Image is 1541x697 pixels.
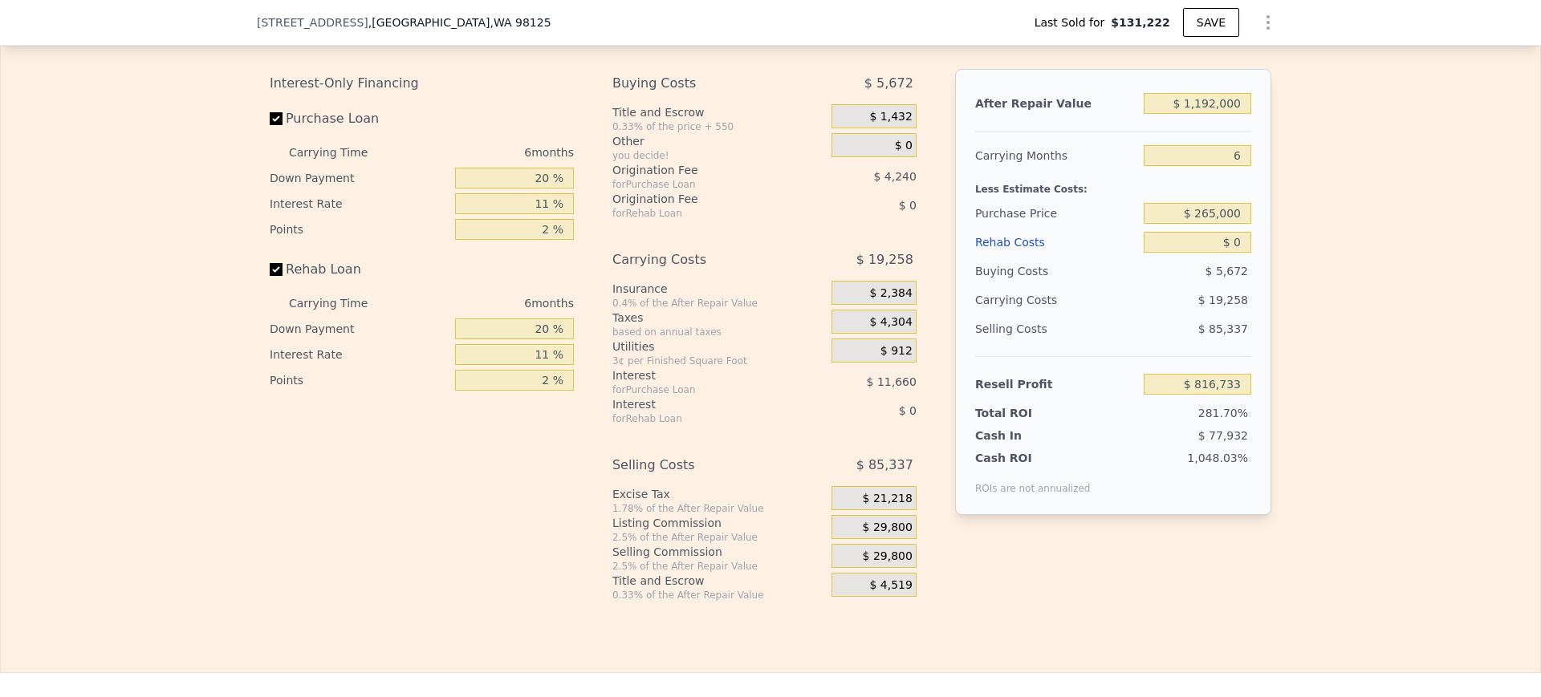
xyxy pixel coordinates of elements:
div: Carrying Costs [975,286,1075,314]
span: , WA 98125 [490,16,551,29]
span: $ 85,337 [856,451,913,480]
span: $ 21,218 [863,492,913,506]
span: $ 77,932 [1198,429,1248,442]
div: Down Payment [270,316,449,342]
div: for Purchase Loan [612,178,791,191]
span: $ 4,304 [869,315,912,330]
div: Carrying Time [289,290,393,316]
div: you decide! [612,149,825,162]
span: $ 29,800 [863,549,913,564]
div: Rehab Costs [975,228,1137,257]
input: Rehab Loan [270,263,283,276]
div: Listing Commission [612,515,825,531]
div: Title and Escrow [612,573,825,589]
span: $ 29,800 [863,521,913,535]
div: Resell Profit [975,370,1137,399]
span: $ 4,519 [869,578,912,593]
div: Interest-Only Financing [270,69,574,98]
div: Taxes [612,310,825,326]
span: $ 85,337 [1198,322,1248,335]
div: Buying Costs [612,69,791,98]
div: Selling Costs [975,314,1137,343]
div: 0.33% of the price + 550 [612,120,825,133]
span: $ 19,258 [856,245,913,274]
div: Origination Fee [612,162,791,178]
div: Insurance [612,281,825,297]
input: Purchase Loan [270,112,283,125]
div: for Rehab Loan [612,207,791,220]
span: , [GEOGRAPHIC_DATA] [368,14,551,30]
div: 6 months [400,140,574,165]
div: 6 months [400,290,574,316]
span: 281.70% [1198,407,1248,419]
div: for Purchase Loan [612,383,791,396]
div: Carrying Months [975,141,1137,170]
div: Total ROI [975,405,1075,421]
span: $ 912 [880,344,913,359]
span: $ 2,384 [869,286,912,301]
span: $ 1,432 [869,110,912,124]
div: 0.4% of the After Repair Value [612,297,825,310]
div: based on annual taxes [612,326,825,338]
div: Selling Commission [612,544,825,560]
span: $ 0 [895,139,913,153]
div: Interest Rate [270,191,449,217]
span: $ 4,240 [873,170,916,183]
div: Cash ROI [975,450,1091,466]
div: Interest Rate [270,342,449,367]
div: Title and Escrow [612,104,825,120]
div: 2.5% of the After Repair Value [612,531,825,544]
span: 1,048.03% [1187,452,1248,464]
div: ROIs are not annualized [975,466,1091,495]
div: 1.78% of the After Repair Value [612,502,825,515]
div: Less Estimate Costs: [975,170,1251,199]
span: $131,222 [1111,14,1170,30]
div: Interest [612,396,791,412]
div: for Rehab Loan [612,412,791,425]
div: Points [270,367,449,393]
span: $ 5,672 [864,69,913,98]
div: Excise Tax [612,486,825,502]
div: Other [612,133,825,149]
span: $ 0 [899,404,917,417]
div: 3¢ per Finished Square Foot [612,355,825,367]
label: Rehab Loan [270,255,449,284]
div: 2.5% of the After Repair Value [612,560,825,573]
span: $ 5,672 [1206,265,1248,278]
div: Carrying Costs [612,245,791,274]
div: Down Payment [270,165,449,191]
span: $ 0 [899,199,917,212]
div: Points [270,217,449,242]
div: After Repair Value [975,89,1137,118]
div: Utilities [612,338,825,355]
div: Carrying Time [289,140,393,165]
div: Selling Costs [612,451,791,480]
div: Cash In [975,428,1075,444]
div: Origination Fee [612,191,791,207]
button: Show Options [1252,6,1284,38]
span: $ 11,660 [867,375,917,388]
label: Purchase Loan [270,104,449,133]
div: Buying Costs [975,257,1137,286]
button: SAVE [1183,8,1239,37]
div: Interest [612,367,791,383]
span: [STREET_ADDRESS] [257,14,368,30]
span: $ 19,258 [1198,294,1248,306]
div: Purchase Price [975,199,1137,228]
span: Last Sold for [1035,14,1112,30]
div: 0.33% of the After Repair Value [612,589,825,602]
